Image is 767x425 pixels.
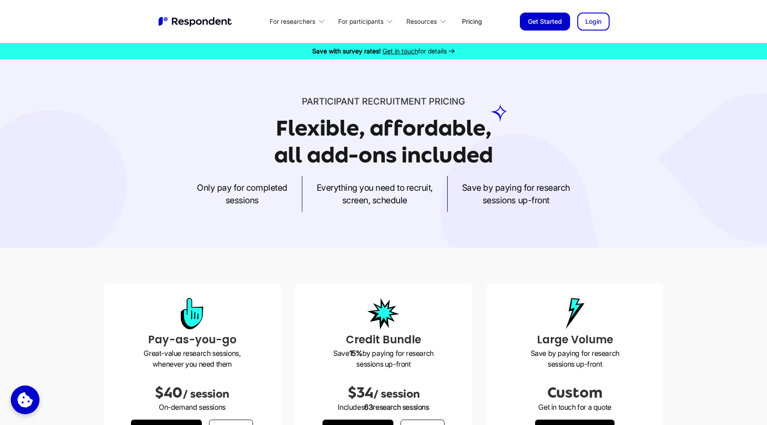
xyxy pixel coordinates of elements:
[455,11,489,32] a: Pricing
[406,17,437,26] div: Resources
[338,17,383,26] div: For participants
[520,13,570,31] a: Get Started
[493,332,656,348] h3: Large Volume
[270,17,315,26] div: For researchers
[547,385,602,401] span: Custom
[265,11,333,32] div: For researchers
[312,47,447,56] div: for details
[302,96,427,107] span: Participant recruitment
[333,11,401,32] div: For participants
[302,332,465,348] h3: Credit Bundle
[157,16,234,27] a: home
[197,181,287,206] p: Only pay for completed sessions
[364,403,373,412] span: 63
[577,13,610,31] a: Login
[373,403,429,412] span: research sessions
[183,388,229,400] span: / session
[493,348,656,369] p: Save by paying for research sessions up-front
[317,181,433,206] p: Everything you need to recruit, screen, schedule
[111,348,274,369] p: Great-value research sessions, whenever you need them
[462,181,570,206] p: Save by paying for research sessions up-front
[429,96,465,107] span: PRICING
[155,385,183,401] span: $40
[348,385,373,401] span: $34
[274,116,493,167] h1: Flexible, affordable, all add-ons included
[373,388,420,400] span: / session
[401,11,455,32] div: Resources
[111,402,274,412] p: On-demand sessions
[383,47,418,55] span: Get in touch
[302,348,465,369] p: Save by paying for research sessions up-front
[111,332,274,348] h3: Pay-as-you-go
[157,16,234,27] img: Untitled UI logotext
[302,402,465,412] p: Includes
[312,47,381,55] strong: Save with survey rates!
[493,402,656,412] p: Get in touch for a quote
[349,349,362,358] strong: 15%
